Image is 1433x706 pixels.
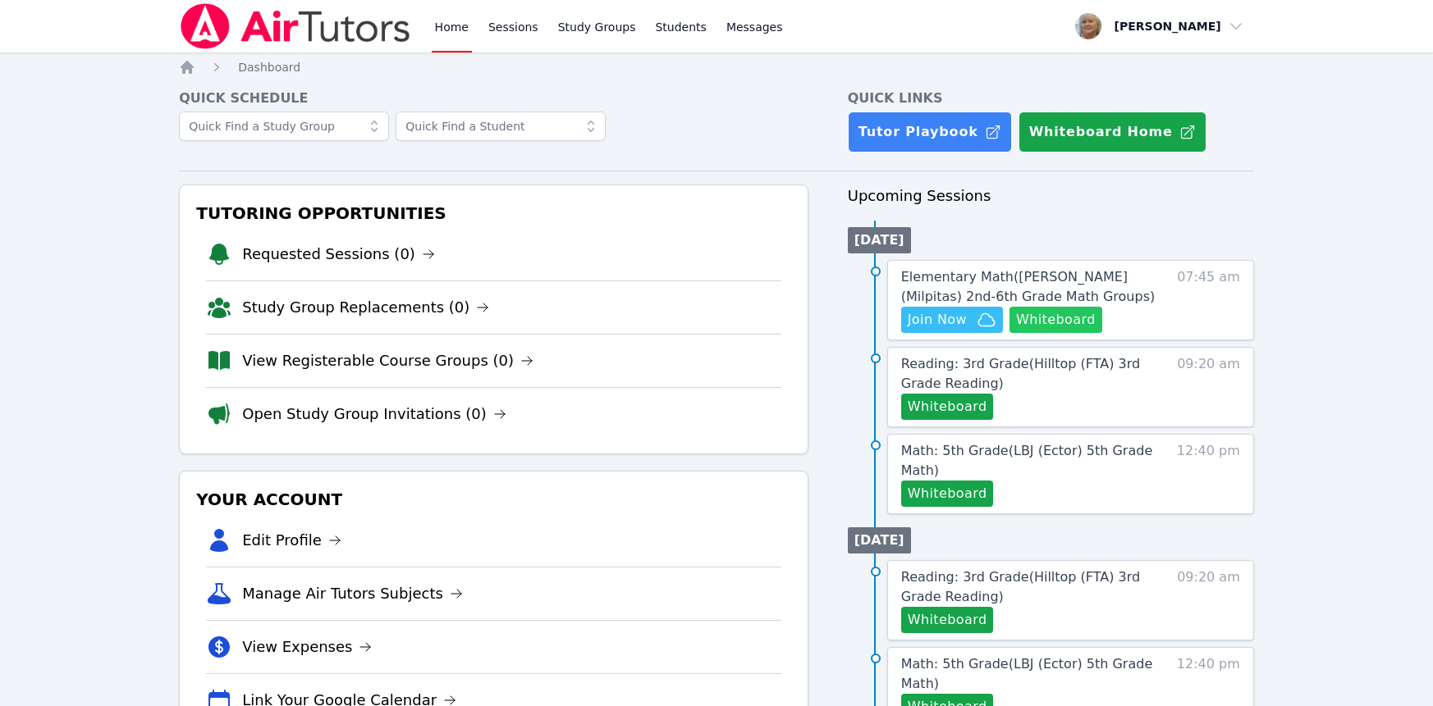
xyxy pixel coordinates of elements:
[1010,307,1102,333] button: Whiteboard
[238,59,300,75] a: Dashboard
[901,443,1153,478] span: Math: 5th Grade ( LBJ (Ector) 5th Grade Math )
[242,635,372,658] a: View Expenses
[908,310,967,330] span: Join Now
[193,198,794,228] h3: Tutoring Opportunities
[901,654,1156,694] a: Math: 5th Grade(LBJ (Ector) 5th Grade Math)
[901,656,1153,691] span: Math: 5th Grade ( LBJ (Ector) 5th Grade Math )
[1177,567,1240,633] span: 09:20 am
[901,307,1003,333] button: Join Now
[901,569,1140,604] span: Reading: 3rd Grade ( Hilltop (FTA) 3rd Grade Reading )
[848,227,911,253] li: [DATE]
[901,607,994,633] button: Whiteboard
[901,441,1156,481] a: Math: 5th Grade(LBJ (Ector) 5th Grade Math)
[396,112,606,141] input: Quick Find a Student
[726,19,783,35] span: Messages
[848,184,1254,207] h3: Upcoming Sessions
[242,403,506,426] a: Open Study Group Invitations (0)
[242,529,341,552] a: Edit Profile
[179,59,1254,75] nav: Breadcrumb
[179,89,808,108] h4: Quick Schedule
[242,349,533,372] a: View Registerable Course Groups (0)
[901,267,1156,307] a: Elementary Math([PERSON_NAME] (Milpitas) 2nd-6th Grade Math Groups)
[901,269,1155,304] span: Elementary Math ( [PERSON_NAME] (Milpitas) 2nd-6th Grade Math Groups )
[901,354,1156,394] a: Reading: 3rd Grade(Hilltop (FTA) 3rd Grade Reading)
[848,527,911,553] li: [DATE]
[179,112,389,141] input: Quick Find a Study Group
[179,3,411,49] img: Air Tutors
[901,356,1140,391] span: Reading: 3rd Grade ( Hilltop (FTA) 3rd Grade Reading )
[242,243,435,266] a: Requested Sessions (0)
[193,485,794,514] h3: Your Account
[242,296,489,319] a: Study Group Replacements (0)
[238,61,300,74] span: Dashboard
[242,582,463,605] a: Manage Air Tutors Subjects
[1019,112,1206,153] button: Whiteboard Home
[901,481,994,507] button: Whiteboard
[1177,441,1240,507] span: 12:40 pm
[848,112,1012,153] a: Tutor Playbook
[848,89,1254,108] h4: Quick Links
[901,394,994,420] button: Whiteboard
[1177,354,1240,420] span: 09:20 am
[901,567,1156,607] a: Reading: 3rd Grade(Hilltop (FTA) 3rd Grade Reading)
[1177,267,1240,333] span: 07:45 am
